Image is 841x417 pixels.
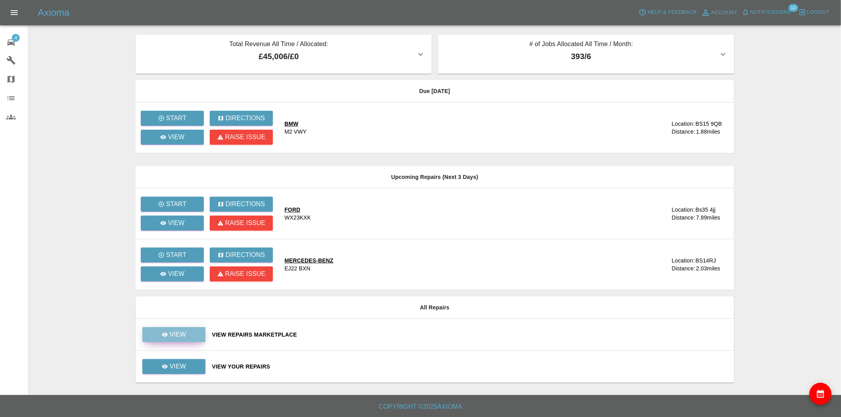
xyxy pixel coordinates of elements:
button: Raise issue [210,266,273,281]
p: # of Jobs Allocated All Time / Month: [444,39,718,50]
p: Start [166,250,186,260]
p: Total Revenue All Time / Allocated: [142,39,416,50]
a: View [141,130,204,145]
a: View [142,331,206,337]
p: View [168,269,185,279]
p: Directions [225,250,265,260]
span: Logout [807,8,830,17]
button: Raise issue [210,130,273,145]
button: Start [141,197,204,212]
a: View [141,216,204,231]
a: View Your Repairs [212,363,728,370]
button: Directions [210,248,273,262]
span: Account [711,8,738,17]
p: View [170,362,186,371]
a: View Repairs Marketplace [212,331,728,339]
p: Raise issue [225,269,265,279]
div: M2 VWY [285,128,307,136]
div: MERCEDES-BENZ [285,257,334,264]
p: View [168,218,185,228]
div: BMW [285,120,307,128]
div: 1.88 miles [696,128,728,136]
button: availability [809,383,832,405]
button: Directions [210,197,273,212]
span: 10 [788,4,798,12]
a: Location:BS14RJDistance:2.03miles [637,257,727,272]
div: Distance: [672,214,696,222]
a: Account [699,6,740,19]
button: Start [141,248,204,262]
div: Bs35 4jj [696,206,716,214]
button: Logout [796,6,832,19]
a: View [141,266,204,281]
a: View [142,327,205,342]
a: View [142,363,206,369]
p: Directions [225,114,265,123]
div: Location: [672,120,695,128]
a: Location:BS15 9QBDistance:1.88miles [637,120,727,136]
div: BS15 9QB [696,120,722,128]
div: 2.03 miles [696,264,728,272]
button: Open drawer [5,3,24,22]
button: Raise issue [210,216,273,231]
p: Directions [225,199,265,209]
div: Distance: [672,128,696,136]
th: All Repairs [136,296,734,319]
p: View [170,330,186,339]
p: Raise issue [225,218,265,228]
p: Start [166,114,186,123]
button: Notifications [740,6,793,19]
div: Location: [672,257,695,264]
h5: Axioma [38,6,69,19]
p: Start [166,199,186,209]
span: Help & Feedback [647,8,697,17]
span: 4 [12,34,20,42]
div: 7.89 miles [696,214,728,222]
span: Notifications [750,8,791,17]
th: Upcoming Repairs (Next 3 Days) [136,166,734,188]
h6: Copyright © 2025 Axioma [6,401,835,412]
button: Start [141,111,204,126]
p: 393 / 6 [444,50,718,62]
a: BMWM2 VWY [285,120,631,136]
button: Total Revenue All Time / Allocated:£45,006/£0 [136,35,432,74]
div: BS14RJ [696,257,716,264]
p: View [168,132,185,142]
p: £45,006 / £0 [142,50,416,62]
button: Directions [210,111,273,126]
div: EJ22 BXN [285,264,311,272]
div: FORD [285,206,311,214]
a: View [142,359,205,374]
button: Help & Feedback [637,6,699,19]
div: Location: [672,206,695,214]
th: Due [DATE] [136,80,734,102]
a: Location:Bs35 4jjDistance:7.89miles [637,206,727,222]
button: # of Jobs Allocated All Time / Month:393/6 [438,35,734,74]
a: FORDWX23KXK [285,206,631,222]
div: WX23KXK [285,214,311,222]
p: Raise issue [225,132,265,142]
div: Distance: [672,264,696,272]
a: MERCEDES-BENZEJ22 BXN [285,257,631,272]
